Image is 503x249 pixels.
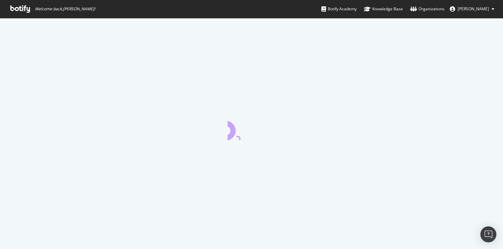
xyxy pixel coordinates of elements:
span: Welcome back, [PERSON_NAME] ! [35,6,95,12]
div: Knowledge Base [364,6,403,12]
div: Organizations [410,6,444,12]
button: [PERSON_NAME] [444,4,500,14]
div: animation [228,116,275,140]
div: Open Intercom Messenger [480,226,496,242]
span: Celia García-Gutiérrez [458,6,489,12]
div: Botify Academy [321,6,357,12]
